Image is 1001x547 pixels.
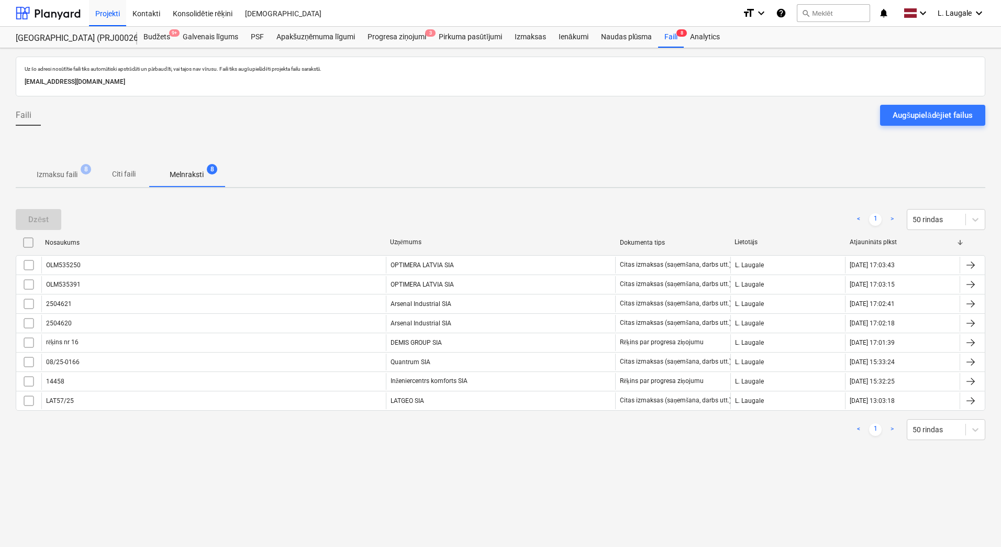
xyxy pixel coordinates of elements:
div: OLM535391 [46,281,81,288]
button: Meklēt [797,4,870,22]
a: Budžets9+ [137,27,176,48]
div: Arsenal Industrial SIA [386,296,616,312]
div: Citas izmaksas (saņemšana, darbs utt.) [620,261,731,269]
div: L. Laugale [730,257,845,273]
div: Citas izmaksas (saņemšana, darbs utt.) [620,319,731,327]
div: Uzņēmums [390,238,611,246]
a: Page 1 is your current page [869,423,882,436]
div: Citas izmaksas (saņemšana, darbs utt.) [620,300,731,308]
a: Page 1 is your current page [869,213,882,226]
div: L. Laugale [730,276,845,293]
div: Citas izmaksas (saņemšana, darbs utt.) [620,358,731,366]
div: DEMIS GROUP SIA [386,334,616,351]
div: Citas izmaksas (saņemšana, darbs utt.) [620,397,731,404]
div: Progresa ziņojumi [361,27,432,48]
div: OLM535250 [46,261,81,269]
div: L. Laugale [730,334,845,351]
span: 8 [676,29,687,37]
div: OPTIMERA LATVIA SIA [386,257,616,273]
a: Ienākumi [552,27,595,48]
a: Next page [886,213,898,226]
span: search [802,9,810,17]
span: L. Laugale [938,9,972,17]
iframe: Chat Widget [949,497,1001,547]
p: Izmaksu faili [37,169,77,180]
a: Galvenais līgums [176,27,244,48]
div: Inženiercentrs komforts SIA [386,373,616,390]
p: [EMAIL_ADDRESS][DOMAIN_NAME] [25,76,976,87]
div: [DATE] 17:03:15 [850,281,895,288]
div: LAT57/25 [46,397,74,404]
div: Lietotājs [735,238,841,246]
div: L. Laugale [730,315,845,332]
span: 9+ [169,29,180,37]
a: Next page [886,423,898,436]
i: notifications [878,7,889,19]
div: 2504621 [46,300,72,308]
div: Nosaukums [45,239,382,246]
a: Faili8 [658,27,684,48]
i: Zināšanu pamats [776,7,786,19]
a: PSF [244,27,270,48]
div: Arsenal Industrial SIA [386,315,616,332]
div: Quantrum SIA [386,354,616,370]
a: Previous page [852,213,865,226]
a: Naudas plūsma [595,27,659,48]
a: Izmaksas [508,27,552,48]
div: Budžets [137,27,176,48]
a: Apakšuzņēmuma līgumi [270,27,361,48]
div: [DATE] 15:33:24 [850,358,895,366]
div: [DATE] 15:32:25 [850,378,895,385]
div: Faili [658,27,684,48]
div: [GEOGRAPHIC_DATA] (PRJ0002627, K-1 un K-2(2.kārta) 2601960 [16,33,125,44]
span: 3 [425,29,436,37]
p: Uz šo adresi nosūtītie faili tiks automātiski apstrādāti un pārbaudīti, vai tajos nav vīrusu. Fai... [25,65,976,72]
i: format_size [742,7,755,19]
p: Melnraksti [170,169,204,180]
div: LATGEO SIA [386,392,616,409]
a: Analytics [684,27,726,48]
p: Citi faili [111,169,136,180]
div: Citas izmaksas (saņemšana, darbs utt.) [620,280,731,288]
div: Rēķins par progresa ziņojumu [620,377,703,385]
a: Pirkuma pasūtījumi [432,27,508,48]
div: OPTIMERA LATVIA SIA [386,276,616,293]
div: 14458 [46,378,64,385]
div: [DATE] 17:02:41 [850,300,895,308]
div: [DATE] 17:01:39 [850,339,895,346]
div: rēķins nr 16 [46,338,79,346]
div: Rēķins par progresa ziņojumu [620,338,703,346]
i: keyboard_arrow_down [917,7,929,19]
div: 2504620 [46,320,72,327]
div: L. Laugale [730,373,845,390]
div: L. Laugale [730,354,845,370]
div: Atjaunināts plkst [850,238,956,246]
span: 8 [81,164,91,174]
div: [DATE] 13:03:18 [850,397,895,404]
div: Augšupielādējiet failus [893,108,973,122]
div: L. Laugale [730,296,845,312]
div: [DATE] 17:02:18 [850,320,895,327]
span: 8 [207,164,217,174]
div: L. Laugale [730,392,845,409]
a: Progresa ziņojumi3 [361,27,432,48]
div: 08/25-0166 [46,358,80,366]
div: [DATE] 17:03:43 [850,261,895,269]
i: keyboard_arrow_down [973,7,985,19]
div: Dokumenta tips [620,239,727,246]
i: keyboard_arrow_down [755,7,768,19]
span: Faili [16,109,31,122]
button: Augšupielādējiet failus [880,105,985,126]
a: Previous page [852,423,865,436]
